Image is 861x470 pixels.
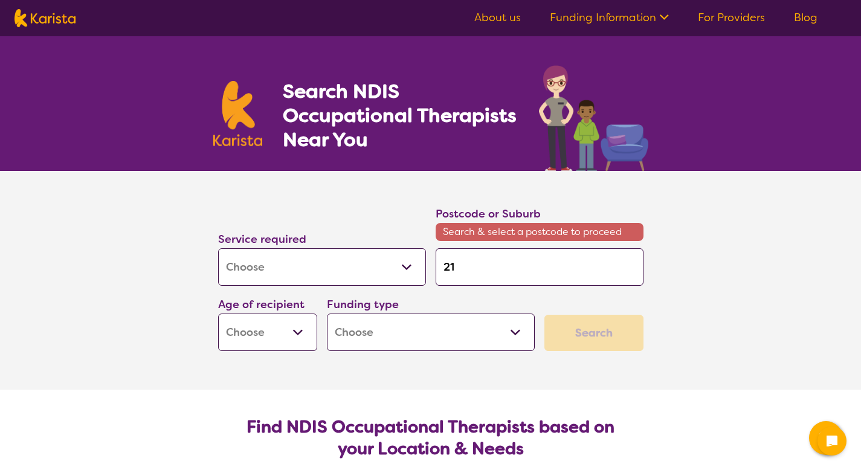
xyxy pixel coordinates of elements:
label: Age of recipient [218,297,305,312]
img: Karista logo [213,81,263,146]
a: Blog [794,10,817,25]
label: Funding type [327,297,399,312]
label: Postcode or Suburb [436,207,541,221]
img: occupational-therapy [539,65,648,171]
a: About us [474,10,521,25]
span: Search & select a postcode to proceed [436,223,643,241]
input: Type [436,248,643,286]
label: Service required [218,232,306,246]
h2: Find NDIS Occupational Therapists based on your Location & Needs [228,416,634,460]
button: Channel Menu [809,421,843,455]
img: Karista logo [15,9,76,27]
a: Funding Information [550,10,669,25]
a: For Providers [698,10,765,25]
h1: Search NDIS Occupational Therapists Near You [283,79,518,152]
